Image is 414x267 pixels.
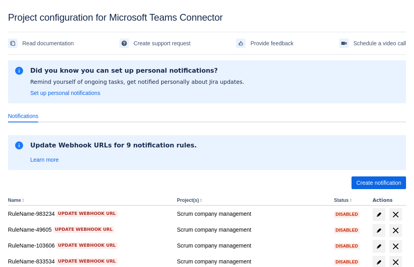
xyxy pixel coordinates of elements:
span: videoCall [341,40,347,46]
span: edit [376,211,382,218]
p: Remind yourself of ongoing tasks, get notified personally about Jira updates. [30,78,244,86]
button: Create notification [352,176,406,189]
div: RuleName-103606 [8,242,170,250]
div: Scrum company management [177,257,328,265]
span: delete [391,226,400,235]
a: Set up personal notifications [30,89,100,97]
span: delete [391,257,400,267]
h2: Update Webhook URLs for 9 notification rules. [30,141,197,149]
span: edit [376,243,382,250]
span: information [14,66,24,75]
span: Update webhook URL [58,258,116,265]
span: Read documentation [22,37,74,50]
div: Project configuration for Microsoft Teams Connector [8,12,406,23]
span: Create notification [356,176,401,189]
span: Disabled [334,260,359,264]
div: Scrum company management [177,242,328,250]
a: Create support request [119,37,191,50]
button: Project(s) [177,197,199,203]
span: Update webhook URL [58,211,116,217]
h2: Did you know you can set up personal notifications? [30,67,244,75]
span: feedback [238,40,244,46]
span: Update webhook URL [55,226,113,233]
a: Schedule a video call [339,37,406,50]
a: Learn more [30,156,59,164]
div: RuleName-49605 [8,226,170,234]
span: Create support request [134,37,191,50]
span: delete [391,242,400,251]
span: Update webhook URL [58,242,116,249]
button: Name [8,197,21,203]
span: edit [376,259,382,265]
span: Provide feedback [250,37,293,50]
a: Provide feedback [236,37,293,50]
span: documentation [10,40,16,46]
div: Scrum company management [177,226,328,234]
div: RuleName-983234 [8,210,170,218]
span: delete [391,210,400,219]
span: Disabled [334,212,359,217]
a: Read documentation [8,37,74,50]
span: support [121,40,127,46]
span: edit [376,227,382,234]
span: Schedule a video call [353,37,406,50]
span: Disabled [334,228,359,232]
div: RuleName-833534 [8,257,170,265]
button: Status [334,197,349,203]
span: Disabled [334,244,359,248]
span: Notifications [8,112,38,120]
th: Actions [369,195,406,206]
span: information [14,141,24,150]
div: Scrum company management [177,210,328,218]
